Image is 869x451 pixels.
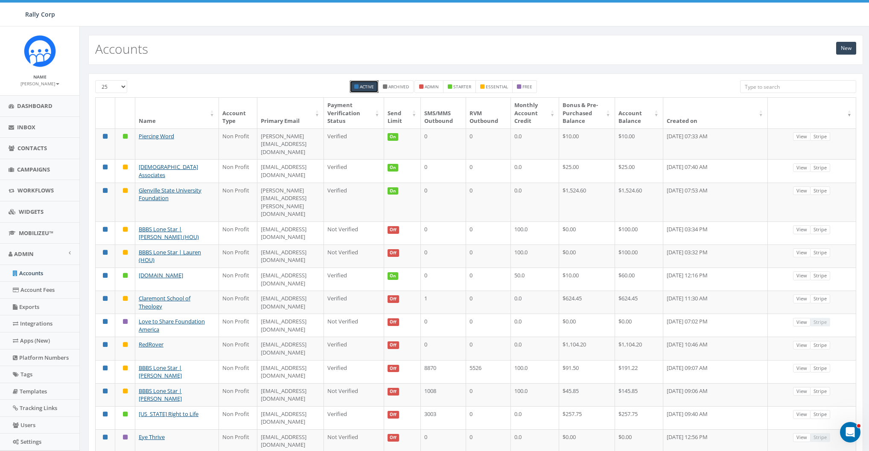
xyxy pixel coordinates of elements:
td: $45.85 [559,383,615,406]
td: 0.0 [511,337,559,360]
td: Non Profit [219,268,257,291]
td: 0 [466,221,511,244]
span: On [388,164,399,172]
td: $0.00 [615,314,663,337]
a: Stripe [810,341,830,350]
td: 0 [421,314,466,337]
h2: Accounts [95,42,148,56]
td: $25.00 [559,159,615,182]
a: View [793,318,811,327]
td: $1,104.20 [615,337,663,360]
a: Claremont School of Theology [139,294,190,310]
small: essential [486,84,508,90]
td: $257.75 [615,406,663,429]
th: Primary Email : activate to sort column ascending [257,98,324,128]
small: Name [33,74,47,80]
td: Verified [324,268,384,291]
td: 0 [421,268,466,291]
td: Non Profit [219,221,257,244]
a: [DEMOGRAPHIC_DATA] Associates [139,163,198,179]
span: On [388,187,399,195]
td: $0.00 [559,221,615,244]
th: Account Type [219,98,257,128]
td: $91.50 [559,360,615,383]
td: [DATE] 07:02 PM [663,314,768,337]
td: Non Profit [219,314,257,337]
td: Non Profit [219,291,257,314]
a: [US_STATE] Right to Life [139,410,198,418]
a: View [793,341,811,350]
a: View [793,433,811,442]
span: Widgets [19,208,44,215]
td: [EMAIL_ADDRESS][DOMAIN_NAME] [257,360,324,383]
td: 0 [466,244,511,268]
span: Workflows [17,186,54,194]
td: 0 [466,291,511,314]
td: $257.75 [559,406,615,429]
td: 0 [466,268,511,291]
td: [DATE] 03:34 PM [663,221,768,244]
span: Dashboard [17,102,52,110]
td: Verified [324,183,384,221]
td: 0.0 [511,406,559,429]
td: $60.00 [615,268,663,291]
a: Stripe [810,387,830,396]
td: 0 [421,128,466,160]
td: 0.0 [511,291,559,314]
small: starter [453,84,471,90]
span: Contacts [17,144,47,152]
td: 1008 [421,383,466,406]
td: 0 [466,183,511,221]
td: Non Profit [219,406,257,429]
a: View [793,294,811,303]
a: Piercing Word [139,132,174,140]
td: 100.0 [511,360,559,383]
td: Not Verified [324,314,384,337]
td: [EMAIL_ADDRESS][DOMAIN_NAME] [257,159,324,182]
a: View [793,364,811,373]
td: 100.0 [511,221,559,244]
td: 1 [421,291,466,314]
td: [DATE] 11:30 AM [663,291,768,314]
span: Rally Corp [25,10,55,18]
td: Verified [324,291,384,314]
td: Verified [324,128,384,160]
th: Bonus &amp; Pre-Purchased Balance: activate to sort column ascending [559,98,615,128]
td: [DATE] 10:46 AM [663,337,768,360]
a: View [793,271,811,280]
a: Stripe [810,364,830,373]
td: 100.0 [511,244,559,268]
td: $100.00 [615,221,663,244]
td: $624.45 [559,291,615,314]
td: $624.45 [615,291,663,314]
td: $10.00 [559,268,615,291]
a: View [793,186,811,195]
a: View [793,387,811,396]
td: [DATE] 09:40 AM [663,406,768,429]
span: Off [388,365,400,372]
td: Verified [324,406,384,429]
td: Non Profit [219,360,257,383]
td: Non Profit [219,383,257,406]
th: Send Limit: activate to sort column ascending [384,98,421,128]
td: 0 [421,337,466,360]
td: Verified [324,360,384,383]
span: Off [388,434,400,442]
a: View [793,225,811,234]
a: Eye Thrive [139,433,165,441]
input: Type to search [740,80,856,93]
td: [DATE] 07:53 AM [663,183,768,221]
th: Account Balance: activate to sort column ascending [615,98,663,128]
a: Stripe [810,186,830,195]
iframe: Intercom live chat [840,422,860,442]
td: 5526 [466,360,511,383]
td: 0 [421,221,466,244]
span: Off [388,295,400,303]
th: Monthly Account Credit: activate to sort column ascending [511,98,559,128]
td: 0 [421,159,466,182]
td: Not Verified [324,244,384,268]
td: [EMAIL_ADDRESS][DOMAIN_NAME] [257,337,324,360]
td: [EMAIL_ADDRESS][DOMAIN_NAME] [257,314,324,337]
td: Non Profit [219,128,257,160]
a: BBBS Lone Star | [PERSON_NAME] [139,364,182,380]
